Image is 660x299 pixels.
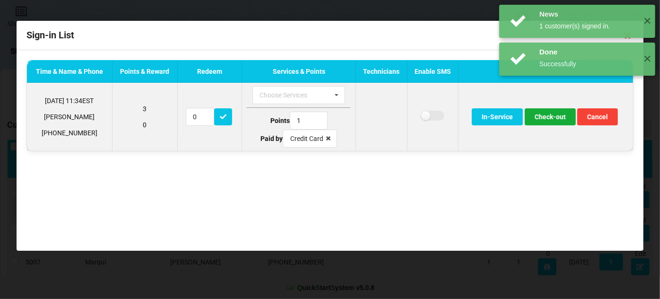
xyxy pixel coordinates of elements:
[112,61,177,83] th: Points & Reward
[17,21,643,50] div: Sign-in List
[177,61,242,83] th: Redeem
[539,59,636,69] div: Successfully
[577,108,618,125] button: Cancel
[261,135,283,142] b: Paid by
[117,120,173,130] p: 0
[186,108,214,126] input: Redeem
[525,108,576,125] button: Check-out
[270,117,290,124] b: Points
[32,96,107,106] p: [DATE] 11:34 EST
[27,61,112,83] th: Time & Name & Phone
[32,128,107,138] p: [PHONE_NUMBER]
[290,112,328,130] input: Type Points
[257,90,321,101] div: Choose Services
[32,112,107,122] p: [PERSON_NAME]
[117,104,173,114] p: 3
[356,61,407,83] th: Technicians
[539,9,636,19] div: News
[407,61,458,83] th: Enable SMS
[539,47,636,57] div: Done
[539,21,636,31] div: 1 customer(s) signed in.
[472,108,523,125] button: In-Service
[290,135,323,142] div: Credit Card
[242,61,356,83] th: Services & Points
